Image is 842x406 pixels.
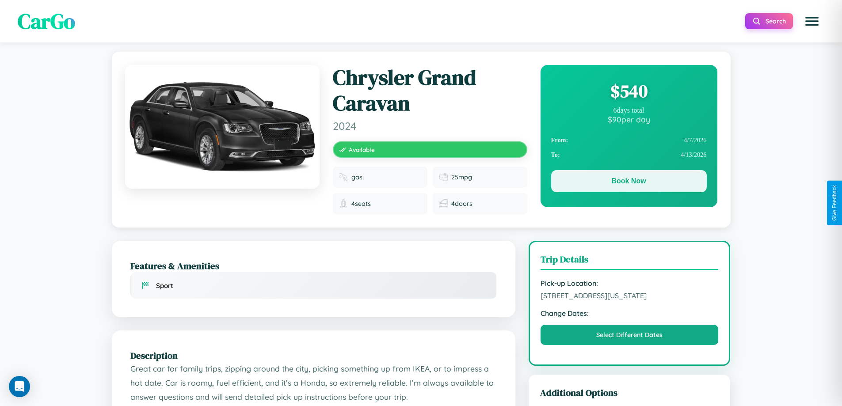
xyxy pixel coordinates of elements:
[349,146,375,153] span: Available
[130,349,497,362] h2: Description
[551,170,707,192] button: Book Now
[351,173,362,181] span: gas
[339,199,348,208] img: Seats
[551,106,707,114] div: 6 days total
[551,133,707,148] div: 4 / 7 / 2026
[439,173,448,182] img: Fuel efficiency
[831,185,838,221] div: Give Feedback
[541,279,719,288] strong: Pick-up Location:
[451,173,472,181] span: 25 mpg
[333,65,527,116] h1: Chrysler Grand Caravan
[130,259,497,272] h2: Features & Amenities
[551,151,560,159] strong: To:
[541,325,719,345] button: Select Different Dates
[439,199,448,208] img: Doors
[745,13,793,29] button: Search
[540,386,719,399] h3: Additional Options
[766,17,786,25] span: Search
[800,9,824,34] button: Open menu
[125,65,320,189] img: Chrysler Grand Caravan 2024
[551,114,707,124] div: $ 90 per day
[351,200,371,208] span: 4 seats
[541,253,719,270] h3: Trip Details
[9,376,30,397] div: Open Intercom Messenger
[18,7,75,36] span: CarGo
[130,362,497,404] p: Great car for family trips, zipping around the city, picking something up from IKEA, or to impres...
[451,200,472,208] span: 4 doors
[339,173,348,182] img: Fuel type
[551,148,707,162] div: 4 / 13 / 2026
[541,291,719,300] span: [STREET_ADDRESS][US_STATE]
[541,309,719,318] strong: Change Dates:
[333,119,527,133] span: 2024
[551,137,568,144] strong: From:
[156,281,173,290] span: Sport
[551,79,707,103] div: $ 540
